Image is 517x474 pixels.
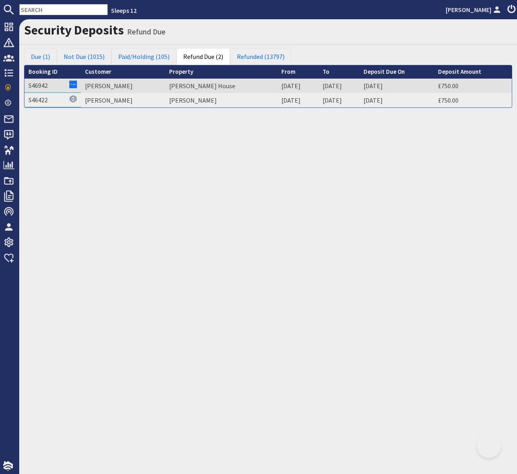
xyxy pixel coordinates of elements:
a: Due (1) [24,48,57,65]
a: [PERSON_NAME] [85,96,133,104]
a: £750.00 [438,96,458,104]
a: S46942Referer: Google [28,81,48,89]
th: From [277,65,319,79]
input: SEARCH [19,4,108,15]
a: [PERSON_NAME] House [169,82,235,90]
img: staytech_i_w-64f4e8e9ee0a9c174fd5317b4b171b261742d2d393467e5bdba4413f4f884c10.svg [3,461,13,471]
a: Not Due (1015) [57,48,111,65]
small: Refund Due [124,27,166,36]
a: [DATE] [323,82,342,90]
a: Sleeps 12 [111,6,137,14]
a: [DATE] [364,96,383,104]
th: Property [165,65,277,79]
th: Deposit Amount [434,65,512,79]
img: Referer: Google [69,81,77,88]
a: [DATE] [281,96,301,104]
a: S46422Referer: Sleeps 12 [28,96,48,104]
a: [PERSON_NAME] [169,96,217,104]
a: [DATE] [323,96,342,104]
a: £750.00 [438,82,458,90]
a: [DATE] [364,82,383,90]
th: Booking ID [24,65,81,79]
a: [PERSON_NAME] [85,82,133,90]
img: Referer: Sleeps 12 [69,95,77,103]
a: [PERSON_NAME] [446,5,503,14]
a: Paid/Holding (105) [111,48,176,65]
th: Customer [81,65,165,79]
iframe: Toggle Customer Support [477,434,501,458]
th: Deposit Due On [359,65,434,79]
th: To [319,65,360,79]
a: Security Deposits [24,22,124,38]
a: [DATE] [281,82,301,90]
a: Refunded (13797) [230,48,291,65]
a: Refund Due (2) [176,48,230,65]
